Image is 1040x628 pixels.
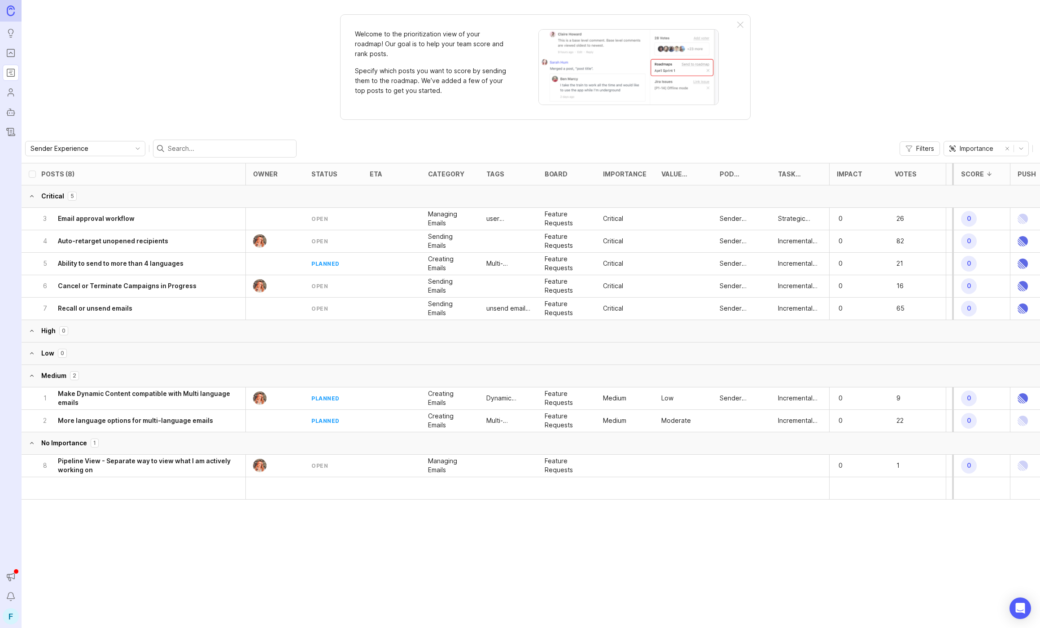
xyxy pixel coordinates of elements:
img: Linear Logo [1018,455,1028,477]
div: Impact [837,171,862,177]
h6: Auto-retarget unopened recipients [58,237,168,246]
div: open [311,305,328,312]
p: Sender Experience [720,214,764,223]
div: open [311,282,328,290]
div: status [311,171,337,177]
div: Sender Experience [720,259,764,268]
p: 0 [837,280,865,292]
h6: More language options for multi-language emails [58,416,213,425]
div: toggle menu [25,141,145,156]
p: Sender Experience [720,237,764,246]
a: Roadmaps [3,65,19,81]
p: 0 [837,392,865,404]
button: f [3,608,19,624]
p: Managing Emails [428,210,472,228]
span: 0 [961,278,977,294]
img: Bronwen W [250,459,270,472]
div: Incremental Enhancement [778,304,822,313]
img: Linear Logo [1018,230,1028,252]
img: Linear Logo [1018,208,1028,230]
h6: Pipeline View - Separate way to view what I am actively working on [58,457,245,474]
p: Sending Emails [428,232,472,250]
p: Multi-language emails [486,416,530,425]
p: Moderate [661,416,691,425]
p: 3 [41,214,49,223]
svg: prefix icon Group [949,145,956,152]
div: Pod Ownership [720,171,760,177]
button: 7Recall or unsend emails [41,298,245,320]
div: Value Scale [661,171,695,177]
p: 21 [895,257,922,270]
div: Sender Experience [720,394,764,403]
div: Creating Emails [428,412,472,430]
p: 5 [41,259,49,268]
div: Critical [603,237,623,246]
div: owner [253,171,278,177]
div: Importance [603,171,647,177]
p: Sender Experience [720,304,764,313]
p: 26 [895,212,922,225]
div: Medium [603,394,626,403]
p: Feature Requests [545,277,589,295]
span: 0 [961,391,977,406]
div: user permissions, approval, email management [486,214,530,223]
p: unsend email, Incremental Enhancements [486,304,530,313]
svg: toggle icon [1014,145,1028,152]
p: 0 [837,212,865,225]
p: Feature Requests [545,457,589,474]
p: Sender Experience [720,281,764,290]
img: Bronwen W [250,279,270,293]
p: Specify which posts you want to score by sending them to the roadmap. We’ve added a few of your t... [355,66,507,96]
img: Linear Logo [1018,253,1028,275]
p: Multi-language emails [486,259,530,268]
div: planned [311,395,340,402]
p: Critical [603,214,623,223]
button: 6Cancel or Terminate Campaigns in Progress [41,275,245,297]
p: 1 [41,394,49,403]
img: Canny Home [7,5,15,16]
p: Feature Requests [545,255,589,272]
button: remove selection [1001,142,1014,155]
span: Filters [916,144,934,153]
p: Feature Requests [545,412,589,430]
div: board [545,171,568,177]
p: Critical [603,259,623,268]
p: 1 [895,459,922,472]
div: tags [486,171,504,177]
p: Feature Requests [545,299,589,317]
span: 0 [961,458,977,474]
button: 4Auto-retarget unopened recipients [41,230,245,252]
div: Push [1018,171,1036,177]
p: Incremental Enhancement [778,259,822,268]
div: Task Type [778,171,811,177]
div: category [428,171,464,177]
p: Critical [603,304,623,313]
img: Linear Logo [1018,387,1028,409]
button: 3Email approval workflow [41,208,245,230]
p: 5 [70,193,74,200]
p: 2 [73,372,76,379]
div: Open Intercom Messenger [1009,597,1031,619]
p: Welcome to the prioritization view of your roadmap! Our goal is to help your team score and rank ... [355,29,507,59]
div: planned [311,417,340,425]
div: Sending Emails [428,299,472,317]
p: 0 [837,414,865,427]
svg: toggle icon [131,145,145,152]
img: Bronwen W [250,391,270,405]
a: Changelog [3,124,19,140]
p: 16 [895,280,922,292]
button: Notifications [3,588,19,605]
button: 2More language options for multi-language emails [41,410,245,432]
p: Medium [603,416,626,425]
p: 0 [837,302,865,315]
p: Feature Requests [545,210,589,228]
p: Managing Emails [428,457,472,474]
